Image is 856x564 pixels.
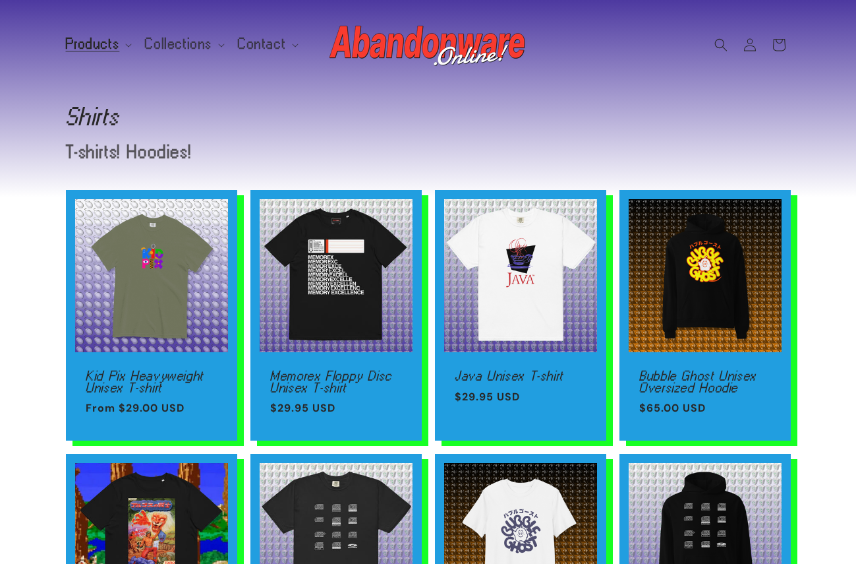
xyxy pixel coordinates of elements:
[66,143,549,161] p: T-shirts! Hoodies!
[270,370,402,393] a: Memorex Floppy Disc Unisex T-shirt
[137,30,230,58] summary: Collections
[66,106,791,127] h1: Shirts
[324,13,532,76] a: Abandonware
[455,370,586,382] a: Java Unisex T-shirt
[238,38,286,50] span: Contact
[58,30,138,58] summary: Products
[66,38,120,50] span: Products
[86,370,217,393] a: Kid Pix Heavyweight Unisex T-shirt
[329,18,527,71] img: Abandonware
[230,30,304,58] summary: Contact
[706,30,735,59] summary: Search
[639,370,771,393] a: Bubble Ghost Unisex Oversized Hoodie
[145,38,212,50] span: Collections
